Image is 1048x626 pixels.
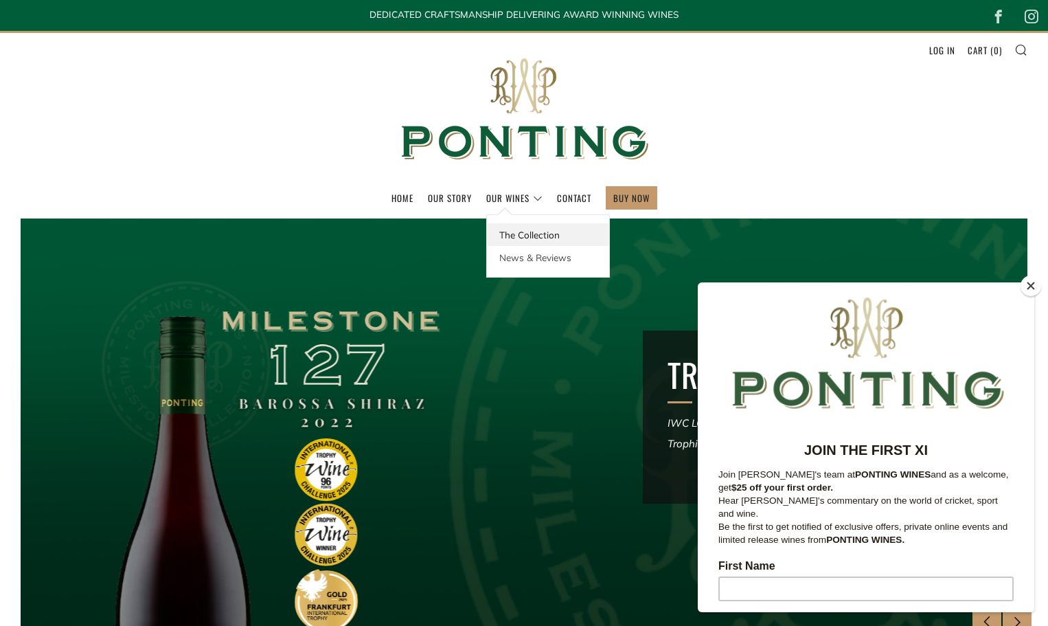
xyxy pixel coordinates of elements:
[106,160,230,175] strong: JOIN THE FIRST XI
[487,223,609,246] a: The Collection
[21,238,316,264] p: Be the first to get notified of exclusive offers, private online events and limited release wines...
[557,187,591,209] a: Contact
[968,39,1002,61] a: Cart (0)
[387,33,661,186] img: Ponting Wines
[929,39,955,61] a: Log in
[21,451,316,476] input: Subscribe
[994,43,999,57] span: 0
[128,252,207,262] strong: PONTING WINES.
[391,187,413,209] a: Home
[21,186,316,212] p: Join [PERSON_NAME]'s team at and as a welcome, get
[21,393,316,410] label: Email
[21,278,316,294] label: First Name
[668,355,1003,395] h2: TROPHY WINNER
[1021,276,1041,296] button: Close
[487,246,609,269] a: News & Reviews
[21,335,316,352] label: Last Name
[486,187,543,209] a: Our Wines
[428,187,472,209] a: Our Story
[613,187,650,209] a: BUY NOW
[21,492,308,552] span: We will send you a confirmation email to subscribe. I agree to sign up to the Ponting Wines newsl...
[34,200,135,210] strong: $25 off your first order.
[157,187,233,197] strong: PONTING WINES
[668,416,958,450] em: IWC LONDON - Best Australian Shiraz & Best Barossa Shiraz Trophies..plus more
[21,212,316,238] p: Hear [PERSON_NAME]'s commentary on the world of cricket, sport and wine.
